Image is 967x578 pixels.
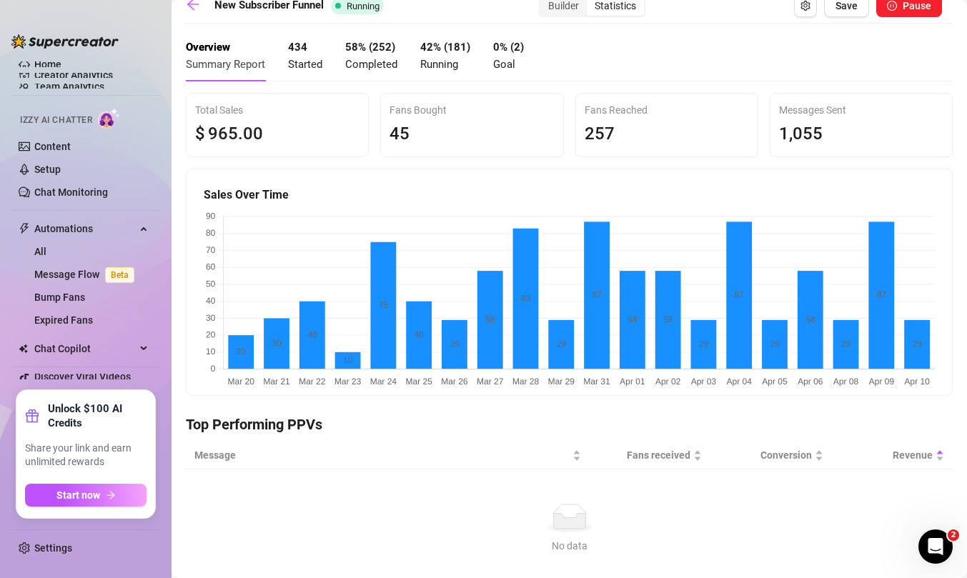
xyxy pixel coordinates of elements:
[719,447,811,463] span: Conversion
[194,447,570,463] span: Message
[204,186,935,204] h5: Sales Over Time
[25,484,147,507] button: Start nowarrow-right
[20,114,92,127] span: Izzy AI Chatter
[34,217,136,240] span: Automations
[779,124,823,144] span: 1,055
[186,442,590,469] th: Message
[19,223,30,234] span: thunderbolt
[25,409,39,423] span: gift
[345,41,395,54] strong: 58 % ( 252 )
[34,81,104,92] a: Team Analytics
[832,442,953,469] th: Revenue
[345,58,397,71] span: Completed
[390,102,554,118] div: Fans Bought
[598,447,690,463] span: Fans received
[34,186,108,198] a: Chat Monitoring
[208,124,238,144] span: 965
[195,102,359,118] div: Total Sales
[11,34,119,49] img: logo-BBDzfeDw.svg
[710,442,831,469] th: Conversion
[98,108,120,129] img: AI Chatter
[390,124,410,144] span: 45
[34,141,71,152] a: Content
[56,489,100,501] span: Start now
[493,58,515,71] span: Goal
[186,41,230,54] strong: Overview
[34,314,93,326] a: Expired Fans
[34,59,61,70] a: Home
[887,1,897,11] span: pause-circle
[800,1,810,11] span: setting
[347,1,380,11] span: Running
[34,292,85,303] a: Bump Fans
[186,58,265,71] span: Summary Report
[918,529,953,564] iframe: Intercom live chat
[288,58,322,71] span: Started
[34,64,149,86] a: Creator Analytics
[288,41,307,54] strong: 434
[948,529,959,541] span: 2
[186,414,953,434] h4: Top Performing PPVs
[34,337,136,360] span: Chat Copilot
[420,58,458,71] span: Running
[195,121,205,148] span: $
[19,344,28,354] img: Chat Copilot
[203,538,936,554] div: No data
[34,371,131,382] a: Discover Viral Videos
[420,41,470,54] strong: 42 % ( 181 )
[585,102,749,118] div: Fans Reached
[493,41,524,54] strong: 0% (2)
[34,164,61,175] a: Setup
[585,124,615,144] span: 257
[238,124,263,144] span: .00
[840,447,933,463] span: Revenue
[34,269,140,280] a: Message FlowBeta
[106,490,116,500] span: arrow-right
[779,102,943,118] div: Messages Sent
[34,246,46,257] a: All
[34,542,72,554] a: Settings
[590,442,710,469] th: Fans received
[48,402,147,430] strong: Unlock $100 AI Credits
[105,267,134,283] span: Beta
[25,442,147,469] span: Share your link and earn unlimited rewards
